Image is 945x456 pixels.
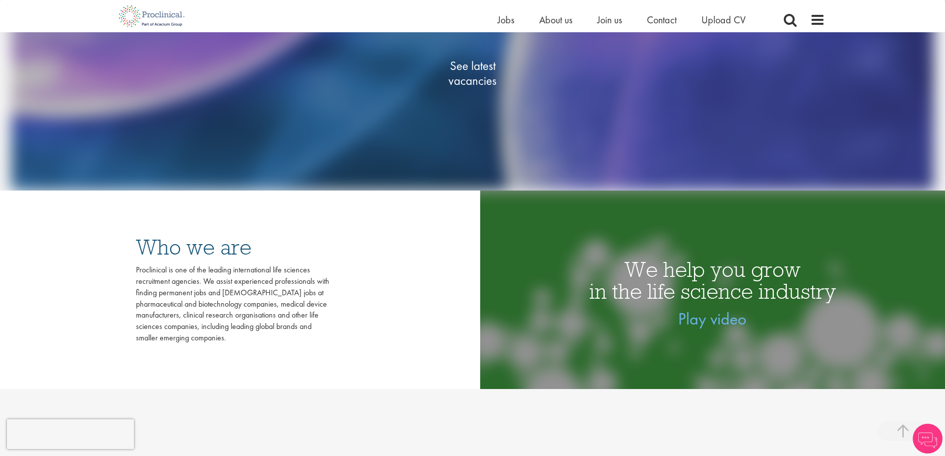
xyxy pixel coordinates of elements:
h3: Who we are [136,236,329,258]
a: See latestvacancies [423,19,522,128]
img: Chatbot [913,424,943,454]
a: Join us [597,13,622,26]
span: See latest vacancies [423,59,522,88]
div: Proclinical is one of the leading international life sciences recruitment agencies. We assist exp... [136,264,329,344]
a: Contact [647,13,677,26]
a: Upload CV [701,13,746,26]
a: About us [539,13,572,26]
iframe: reCAPTCHA [7,419,134,449]
a: Jobs [498,13,514,26]
a: Play video [678,308,747,329]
